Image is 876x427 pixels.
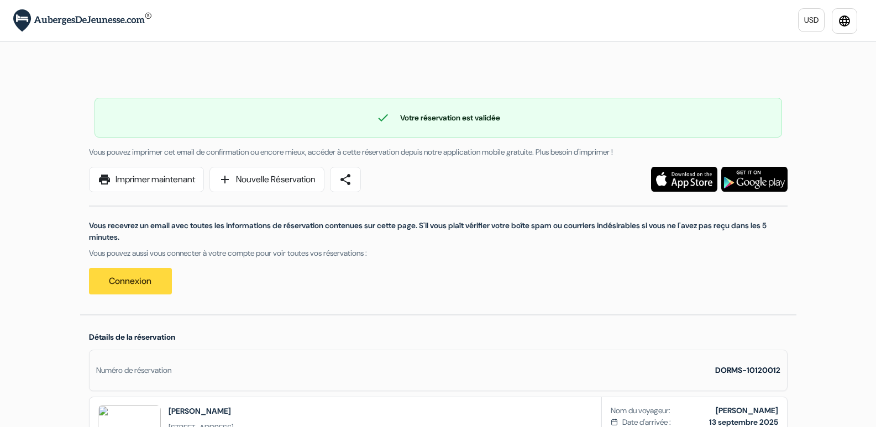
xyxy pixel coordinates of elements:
div: Votre réservation est validée [95,111,781,124]
p: Vous recevrez un email avec toutes les informations de réservation contenues sur cette page. S'il... [89,220,788,243]
span: add [218,173,232,186]
span: Nom du voyageur: [611,405,670,417]
div: Numéro de réservation [96,365,171,376]
a: USD [798,8,825,32]
span: Détails de la réservation [89,332,175,342]
span: check [376,111,390,124]
a: Connexion [89,268,172,294]
a: printImprimer maintenant [89,167,204,192]
span: Vous pouvez imprimer cet email de confirmation ou encore mieux, accéder à cette réservation depui... [89,147,613,157]
a: addNouvelle Réservation [209,167,324,192]
img: Téléchargez l'application gratuite [721,167,788,192]
h2: [PERSON_NAME] [169,405,234,417]
a: share [330,167,361,192]
b: 13 septembre 2025 [709,417,778,427]
b: [PERSON_NAME] [716,405,778,415]
img: AubergesDeJeunesse.com [13,9,151,32]
strong: DORMS-10120012 [715,365,780,375]
span: print [98,173,111,186]
span: share [339,173,352,186]
img: Téléchargez l'application gratuite [651,167,717,192]
i: language [838,14,851,28]
p: Vous pouvez aussi vous connecter à votre compte pour voir toutes vos réservations : [89,247,788,259]
a: language [832,8,857,34]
